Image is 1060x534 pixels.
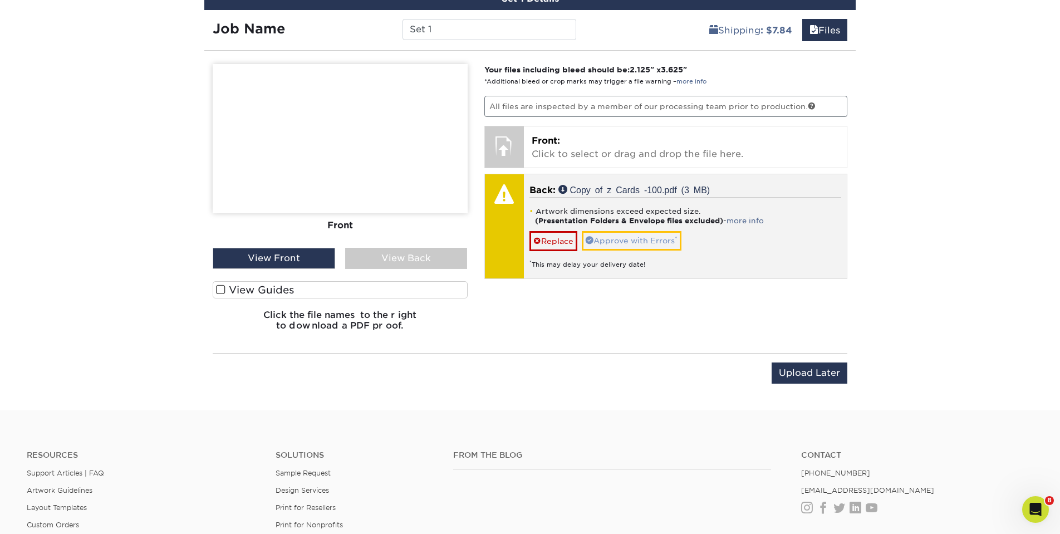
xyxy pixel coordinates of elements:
[529,207,842,226] li: Artwork dimensions exceed expected size. -
[403,19,576,40] input: Enter a job name
[27,469,104,477] a: Support Articles | FAQ
[276,503,336,512] a: Print for Resellers
[529,185,556,195] span: Back:
[484,78,706,85] small: *Additional bleed or crop marks may trigger a file warning –
[535,217,723,225] strong: (Presentation Folders & Envelope files excluded)
[582,231,681,250] a: Approve with Errors*
[213,21,285,37] strong: Job Name
[676,78,706,85] a: more info
[532,134,840,161] p: Click to select or drag and drop the file here.
[630,65,650,74] span: 2.125
[27,450,259,460] h4: Resources
[661,65,683,74] span: 3.625
[276,450,436,460] h4: Solutions
[484,96,848,117] p: All files are inspected by a member of our processing team prior to production.
[213,281,468,298] label: View Guides
[213,310,468,340] h6: Click the file names to the right to download a PDF proof.
[1045,496,1054,505] span: 8
[801,450,1033,460] a: Contact
[702,19,799,41] a: Shipping: $7.84
[727,217,764,225] a: more info
[529,231,577,251] a: Replace
[801,486,934,494] a: [EMAIL_ADDRESS][DOMAIN_NAME]
[801,469,870,477] a: [PHONE_NUMBER]
[276,469,331,477] a: Sample Request
[213,213,468,238] div: Front
[709,25,718,36] span: shipping
[529,251,842,270] div: This may delay your delivery date!
[345,248,468,269] div: View Back
[772,362,847,384] input: Upload Later
[532,135,560,146] span: Front:
[276,521,343,529] a: Print for Nonprofits
[558,185,710,194] a: Copy of z Cards -100.pdf (3 MB)
[27,486,92,494] a: Artwork Guidelines
[809,25,818,36] span: files
[1022,496,1049,523] iframe: Intercom live chat
[3,500,95,530] iframe: Google Customer Reviews
[760,25,792,36] b: : $7.84
[484,65,687,74] strong: Your files including bleed should be: " x "
[276,486,329,494] a: Design Services
[802,19,847,41] a: Files
[213,248,335,269] div: View Front
[453,450,771,460] h4: From the Blog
